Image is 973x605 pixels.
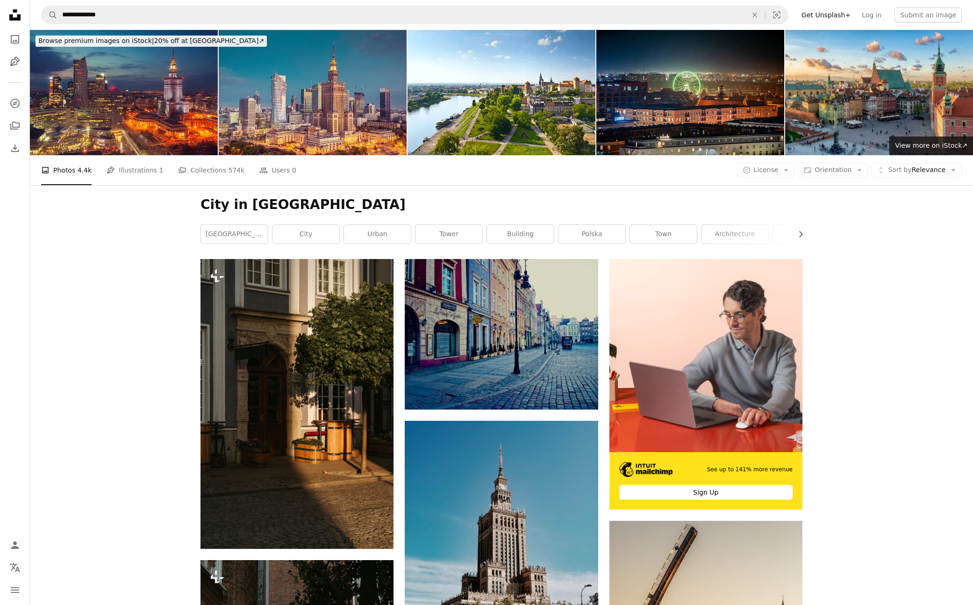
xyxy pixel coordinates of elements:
[6,581,24,599] button: Menu
[558,225,625,244] a: polska
[6,116,24,135] a: Collections
[744,6,765,24] button: Clear
[178,155,244,185] a: Collections 574k
[259,155,296,185] a: Users 0
[200,196,802,213] h1: City in [GEOGRAPHIC_DATA]
[889,137,973,155] a: View more on iStock↗
[630,225,697,244] a: town
[737,163,795,178] button: License
[200,259,393,549] img: a building with a tree in front of it
[292,165,296,175] span: 0
[228,165,244,175] span: 574k
[6,94,24,113] a: Explore
[815,166,851,173] span: Orientation
[405,330,598,339] a: a cobblestone street in a european city
[894,7,962,22] button: Submit an image
[6,558,24,577] button: Language
[888,166,911,173] span: Sort by
[619,462,673,477] img: file-1690386555781-336d1949dad1image
[6,139,24,158] a: Download History
[41,6,788,24] form: Find visuals sitewide
[6,52,24,71] a: Illustrations
[107,155,163,185] a: Illustrations 1
[792,225,802,244] button: scroll list to the right
[415,225,482,244] a: tower
[888,166,945,175] span: Relevance
[707,466,793,474] span: See up to 141% more revenue
[201,225,268,244] a: [GEOGRAPHIC_DATA]
[30,30,272,52] a: Browse premium images on iStock|20% off at [GEOGRAPHIC_DATA]↗
[773,225,840,244] a: metropoli
[272,225,339,244] a: city
[701,225,768,244] a: architecture
[895,142,967,149] span: View more on iStock ↗
[405,259,598,410] img: a cobblestone street in a european city
[619,485,793,500] div: Sign Up
[30,30,218,155] img: Night in Warsaw
[754,166,779,173] span: License
[159,165,164,175] span: 1
[856,7,887,22] a: Log in
[596,30,784,155] img: Gdańsk cityscape at night with a bright Ferris wheel and illuminated modern buildings
[609,259,802,510] a: See up to 141% more revenueSign Up
[609,259,802,452] img: file-1722962848292-892f2e7827caimage
[785,30,973,155] img: Warsaw, Royal castle and old town at sunset
[38,37,154,44] span: Browse premium images on iStock |
[6,536,24,555] a: Log in / Sign up
[405,546,598,554] a: a tall building with a clock on the top of it
[42,6,57,24] button: Search Unsplash
[872,163,962,178] button: Sort byRelevance
[487,225,554,244] a: building
[219,30,407,155] img: Aerial view of Warsaw Downtown, Poland
[344,225,411,244] a: urban
[38,37,264,44] span: 20% off at [GEOGRAPHIC_DATA] ↗
[200,399,393,408] a: a building with a tree in front of it
[408,30,595,155] img: Panoramic view of Krakow, Poland from Wawel Castle
[796,7,856,22] a: Get Unsplash+
[6,30,24,49] a: Photos
[766,6,788,24] button: Visual search
[798,163,868,178] button: Orientation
